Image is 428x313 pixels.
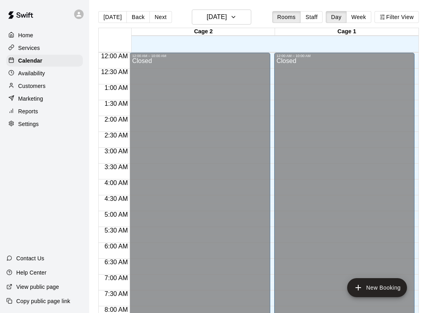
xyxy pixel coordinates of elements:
p: View public page [16,283,59,291]
span: 7:00 AM [103,275,130,281]
span: 2:30 AM [103,132,130,139]
span: 5:30 AM [103,227,130,234]
a: Services [6,42,83,54]
div: Cage 1 [275,28,418,36]
span: 12:30 AM [99,69,130,75]
span: 6:00 AM [103,243,130,250]
button: Day [326,11,346,23]
div: Cage 2 [132,28,275,36]
span: 6:30 AM [103,259,130,265]
p: Reports [18,107,38,115]
p: Customers [18,82,46,90]
span: 12:00 AM [99,53,130,59]
span: 1:30 AM [103,100,130,107]
button: [DATE] [192,10,251,25]
span: 8:00 AM [103,306,130,313]
a: Settings [6,118,83,130]
p: Services [18,44,40,52]
p: Marketing [18,95,43,103]
button: Back [126,11,150,23]
a: Marketing [6,93,83,105]
a: Availability [6,67,83,79]
p: Home [18,31,33,39]
p: Copy public page link [16,297,70,305]
span: 4:30 AM [103,195,130,202]
p: Help Center [16,269,46,277]
span: 1:00 AM [103,84,130,91]
span: 4:00 AM [103,179,130,186]
p: Contact Us [16,254,44,262]
a: Reports [6,105,83,117]
button: add [347,278,407,297]
div: 12:00 AM – 10:00 AM [277,54,412,58]
span: 7:30 AM [103,290,130,297]
a: Customers [6,80,83,92]
button: Next [149,11,172,23]
span: 5:00 AM [103,211,130,218]
div: 12:00 AM – 10:00 AM [132,54,267,58]
span: 2:00 AM [103,116,130,123]
p: Settings [18,120,39,128]
button: [DATE] [98,11,127,23]
h6: [DATE] [206,11,227,23]
a: Calendar [6,55,83,67]
span: 3:00 AM [103,148,130,155]
a: Home [6,29,83,41]
p: Calendar [18,57,42,65]
button: Week [346,11,371,23]
span: 3:30 AM [103,164,130,170]
button: Staff [300,11,323,23]
button: Rooms [272,11,301,23]
button: Filter View [374,11,419,23]
p: Availability [18,69,45,77]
